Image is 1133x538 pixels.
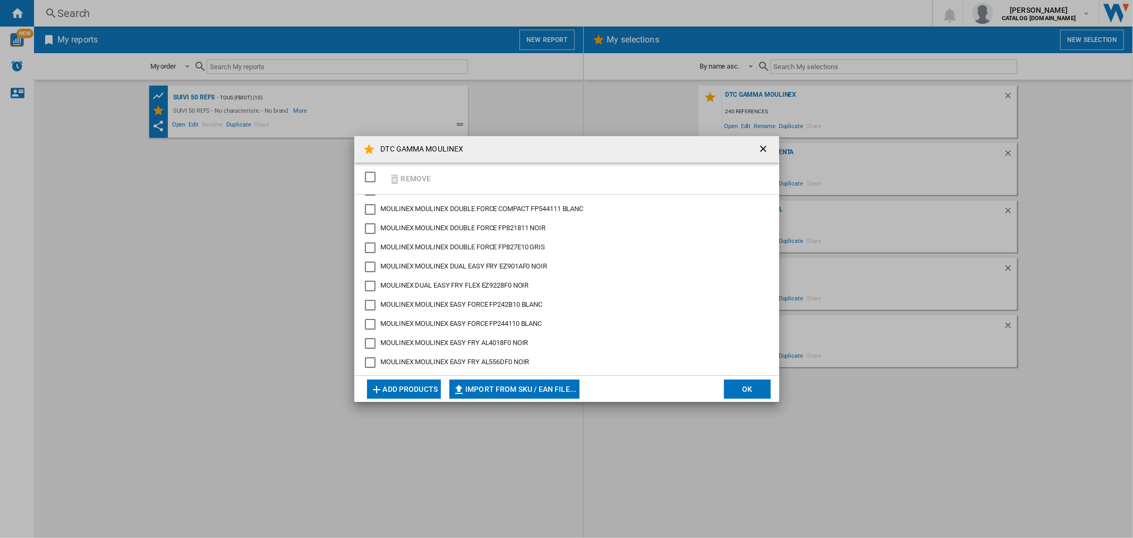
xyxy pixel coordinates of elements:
md-checkbox: SELECTIONS.EDITION_POPUP.SELECT_DESELECT [365,168,381,186]
span: MOULINEX MOULINEX EASY FRY AL556DF0 NOIR [381,358,530,366]
button: Remove [385,166,435,191]
md-checkbox: MOULINEX DOUBLE FORCE FP821811 NOIR [365,223,760,234]
span: MOULINEX MOULINEX DOUBLE FORCE FP821811 NOIR [381,224,546,232]
span: MOULINEX MOULINEX EASY FRY AL4018F0 NOIR [381,339,529,347]
button: Import from SKU / EAN file... [449,380,580,399]
span: MOULINEX DUAL EASY FRY FLEX EZ9228F0 NOIR [381,281,529,289]
md-checkbox: MOULINEX EASY FRY AL4018F0 NOIR [365,338,760,349]
md-checkbox: MOULINEX EASY FORCE FP242B10 BLANC [365,300,760,310]
span: MOULINEX MOULINEX EASY FORCE FP244110 BLANC [381,320,542,327]
button: OK [724,380,771,399]
ng-md-icon: getI18NText('BUTTONS.CLOSE_DIALOG') [758,144,771,156]
md-checkbox: MOULINEX DOUBLE FORCE FP827E10 GRIS [365,242,760,253]
md-checkbox: MOULINEX DUAL EASY FRY FLEX EZ9228F0 NOIR [365,281,760,291]
button: Add products [367,380,441,399]
h4: DTC GAMMA MOULINEX [376,144,464,155]
span: MOULINEX MOULINEX DOUBLE FORCE COMPACT FP544111 BLANC [381,205,584,213]
md-checkbox: MOULINEX DOUBLE FORCE COMPACT FP544111 BLANC [365,204,760,215]
md-checkbox: MOULINEX EASY FORCE FP244110 BLANC [365,319,760,330]
button: getI18NText('BUTTONS.CLOSE_DIALOG') [754,139,775,160]
span: MOULINEX MOULINEX EASY FORCE FP242B10 BLANC [381,300,543,308]
span: MOULINEX MOULINEX DUAL EASY FRY EZ901AF0 NOIR [381,262,548,270]
md-checkbox: MOULINEX EASY FRY AL556DF0 NOIR [365,357,760,368]
span: MOULINEX MOULINEX DOUBLE FORCE FP827E10 GRIS [381,243,546,251]
md-checkbox: MOULINEX DUAL EASY FRY EZ901AF0 NOIR [365,262,760,272]
md-checkbox: MOULINEX DK853BE0 BLANC [365,185,760,196]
